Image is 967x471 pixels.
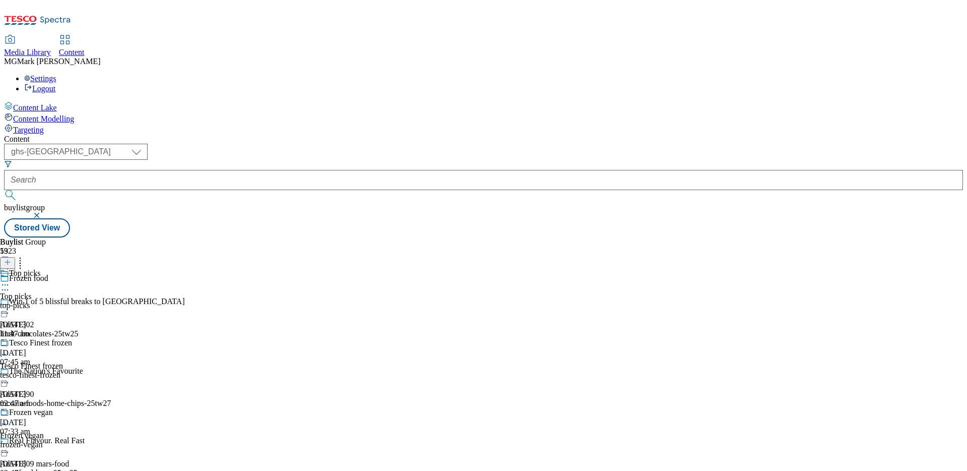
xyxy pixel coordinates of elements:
[4,36,51,57] a: Media Library
[9,408,53,417] div: Frozen vegan
[4,170,963,190] input: Search
[4,57,17,66] span: MG
[4,48,51,56] span: Media Library
[9,338,72,347] div: Tesco Finest frozen
[4,160,12,168] svg: Search Filters
[9,269,40,278] div: Top picks
[59,36,85,57] a: Content
[4,203,45,212] span: buylistgroup
[4,135,963,144] div: Content
[4,218,70,238] button: Stored View
[4,101,963,112] a: Content Lake
[13,114,74,123] span: Content Modelling
[9,297,185,306] div: Win 1 of 5 blissful breaks to [GEOGRAPHIC_DATA]
[24,84,55,93] a: Logout
[4,124,963,135] a: Targeting
[59,48,85,56] span: Content
[24,74,56,83] a: Settings
[4,112,963,124] a: Content Modelling
[17,57,101,66] span: Mark [PERSON_NAME]
[13,103,57,112] span: Content Lake
[13,126,44,134] span: Targeting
